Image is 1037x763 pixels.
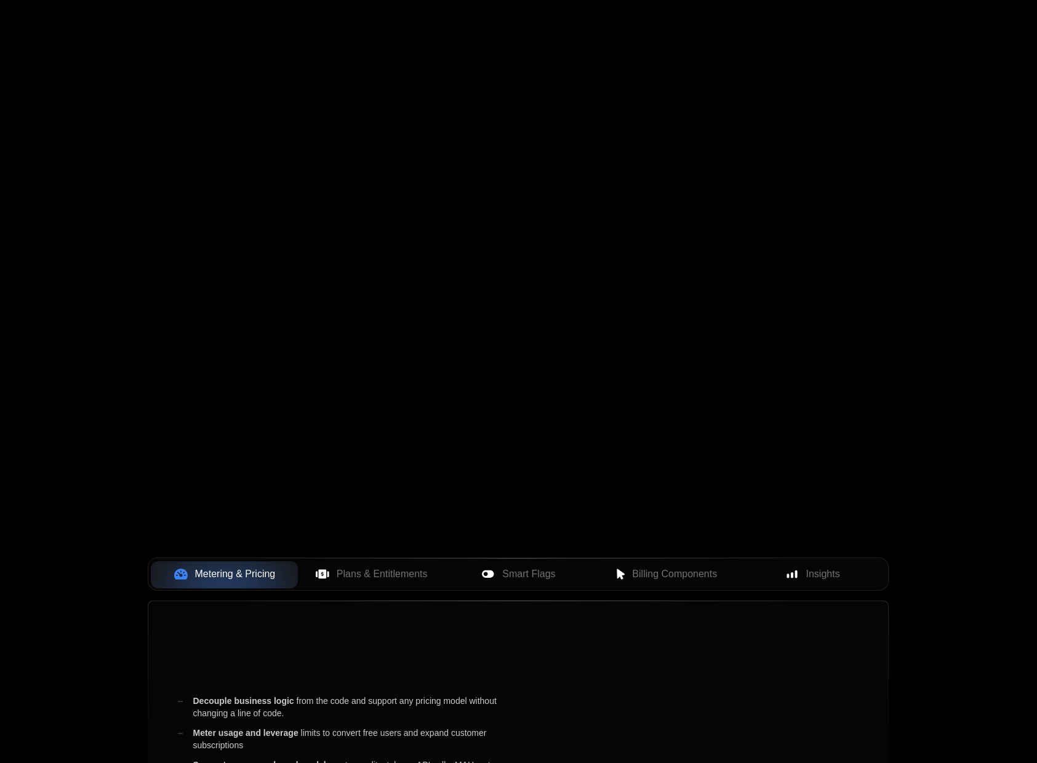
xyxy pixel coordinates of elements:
button: Plans & Entitlements [298,561,445,588]
span: Meter usage and leverage [193,728,298,738]
span: Decouple business logic [193,696,294,706]
span: Metering & Pricing [195,567,276,581]
div: limits to convert free users and expand customer subscriptions [178,727,527,751]
button: Billing Components [592,561,739,588]
span: Insights [806,567,840,581]
span: Billing Components [632,567,717,581]
span: Plans & Entitlements [337,567,428,581]
div: from the code and support any pricing model without changing a line of code. [178,695,527,719]
button: Metering & Pricing [151,561,298,588]
span: Smart Flags [502,567,555,581]
button: Smart Flags [445,561,592,588]
button: Insights [739,561,886,588]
